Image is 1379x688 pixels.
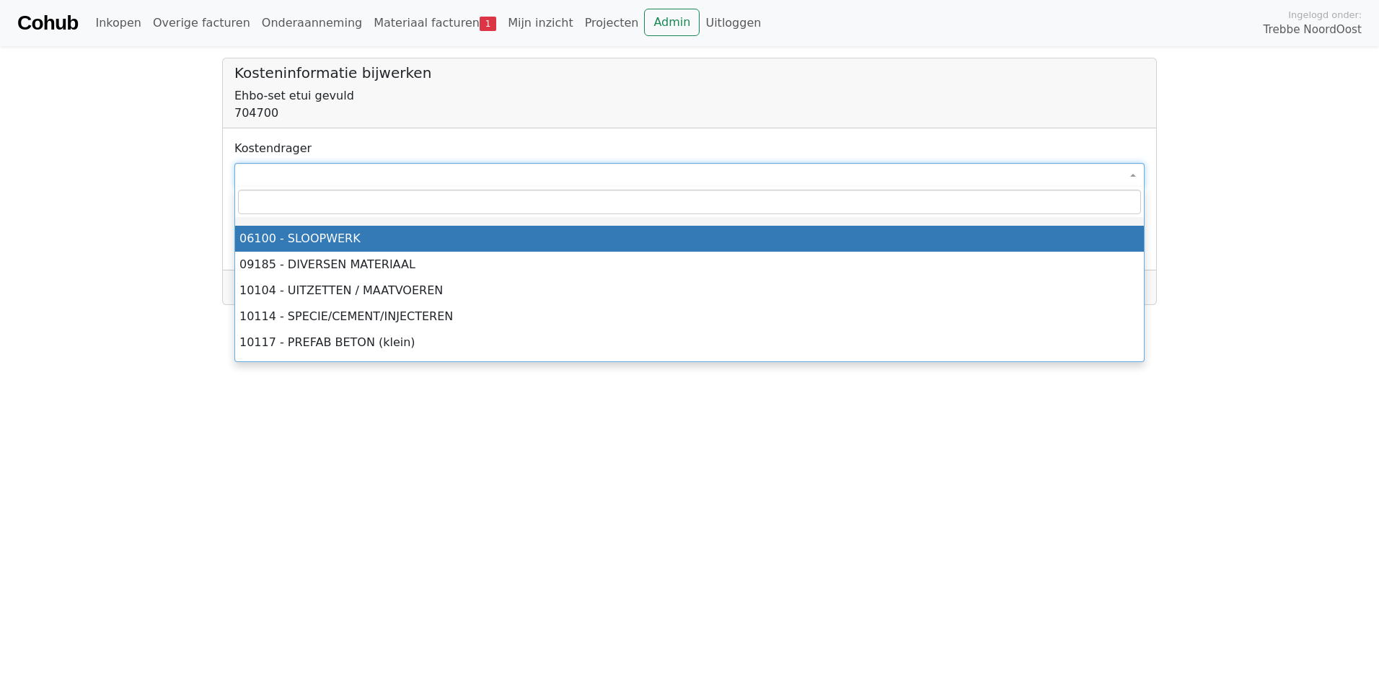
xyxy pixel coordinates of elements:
li: 06100 - SLOOPWERK [235,226,1144,252]
div: 704700 [234,105,1145,122]
li: 10104 - UITZETTEN / MAATVOEREN [235,278,1144,304]
h5: Kosteninformatie bijwerken [234,64,1145,81]
a: Projecten [579,9,645,38]
a: Inkopen [89,9,146,38]
li: 10114 - SPECIE/CEMENT/INJECTEREN [235,304,1144,330]
a: Materiaal facturen1 [368,9,502,38]
li: 09185 - DIVERSEN MATERIAAL [235,252,1144,278]
li: 10131 - HULPHOUT/PALLETS [235,356,1144,382]
li: 10117 - PREFAB BETON (klein) [235,330,1144,356]
a: Mijn inzicht [502,9,579,38]
a: Onderaanneming [256,9,368,38]
div: Ehbo-set etui gevuld [234,87,1145,105]
label: Kostendrager [234,140,312,157]
a: Uitloggen [700,9,767,38]
a: Overige facturen [147,9,256,38]
span: 1 [480,17,496,31]
a: Cohub [17,6,78,40]
span: Ingelogd onder: [1288,8,1362,22]
a: Admin [644,9,700,36]
span: Trebbe NoordOost [1264,22,1362,38]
